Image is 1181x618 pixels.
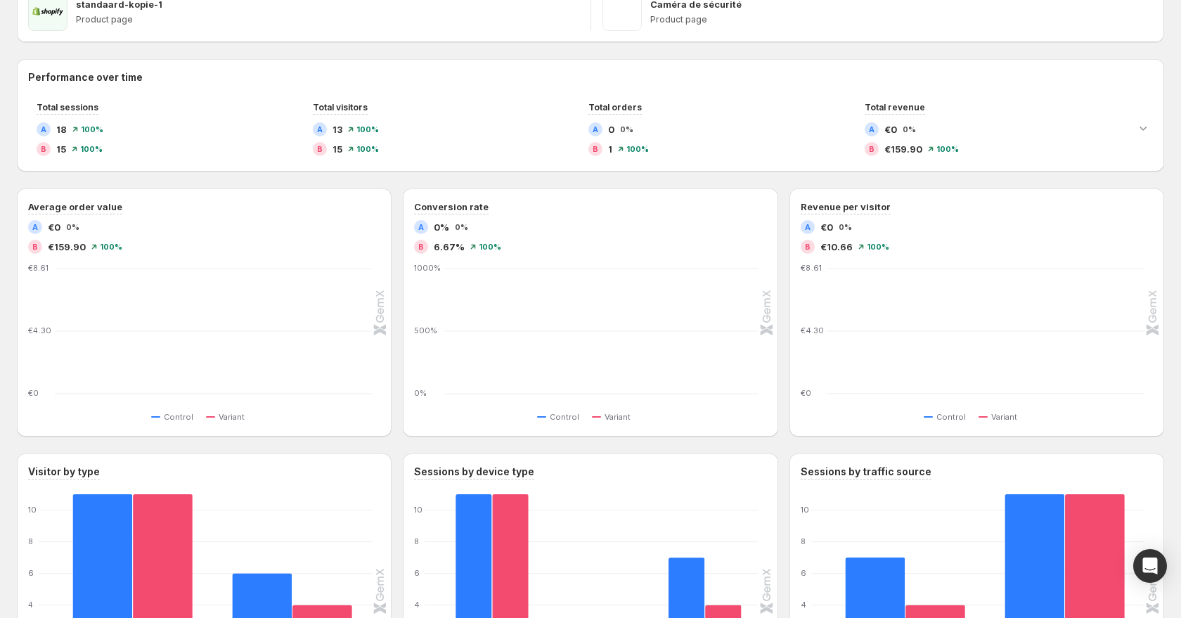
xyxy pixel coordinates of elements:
[206,408,250,425] button: Variant
[903,125,916,134] span: 0%
[333,142,342,156] span: 15
[32,223,38,231] h2: A
[924,408,972,425] button: Control
[80,145,103,153] span: 100%
[356,145,379,153] span: 100%
[151,408,199,425] button: Control
[801,600,806,610] text: 4
[593,125,598,134] h2: A
[317,125,323,134] h2: A
[608,142,612,156] span: 1
[41,125,46,134] h2: A
[884,122,897,136] span: €0
[100,243,122,251] span: 100%
[479,243,501,251] span: 100%
[820,240,853,254] span: €10.66
[333,122,342,136] span: 13
[28,568,34,578] text: 6
[28,263,49,273] text: €8.61
[76,14,579,25] p: Product page
[434,240,465,254] span: 6.67%
[869,125,875,134] h2: A
[801,568,806,578] text: 6
[865,102,925,112] span: Total revenue
[81,125,103,134] span: 100%
[28,70,1153,84] h2: Performance over time
[356,125,379,134] span: 100%
[28,465,100,479] h3: Visitor by type
[28,536,33,546] text: 8
[620,125,633,134] span: 0%
[32,243,38,251] h2: B
[936,145,959,153] span: 100%
[434,220,449,234] span: 0%
[805,223,811,231] h2: A
[801,200,891,214] h3: Revenue per visitor
[28,388,39,398] text: €0
[56,142,66,156] span: 15
[414,263,441,273] text: 1000%
[605,411,631,423] span: Variant
[455,223,468,231] span: 0%
[801,326,824,335] text: €4.30
[414,388,427,398] text: 0%
[414,568,420,578] text: 6
[56,122,67,136] span: 18
[801,465,931,479] h3: Sessions by traffic source
[884,142,922,156] span: €159.90
[979,408,1023,425] button: Variant
[991,411,1017,423] span: Variant
[28,505,37,515] text: 10
[801,536,806,546] text: 8
[28,200,122,214] h3: Average order value
[418,243,424,251] h2: B
[66,223,79,231] span: 0%
[418,223,424,231] h2: A
[317,145,323,153] h2: B
[1133,118,1153,138] button: Expand chart
[1133,549,1167,583] div: Open Intercom Messenger
[867,243,889,251] span: 100%
[414,326,437,335] text: 500%
[313,102,368,112] span: Total visitors
[37,102,98,112] span: Total sessions
[164,411,193,423] span: Control
[593,145,598,153] h2: B
[608,122,614,136] span: 0
[537,408,585,425] button: Control
[48,240,86,254] span: €159.90
[588,102,642,112] span: Total orders
[28,600,34,610] text: 4
[550,411,579,423] span: Control
[219,411,245,423] span: Variant
[801,263,822,273] text: €8.61
[28,326,51,335] text: €4.30
[414,465,534,479] h3: Sessions by device type
[839,223,852,231] span: 0%
[414,600,420,610] text: 4
[936,411,966,423] span: Control
[650,14,1154,25] p: Product page
[805,243,811,251] h2: B
[414,200,489,214] h3: Conversion rate
[869,145,875,153] h2: B
[626,145,649,153] span: 100%
[801,505,809,515] text: 10
[414,536,419,546] text: 8
[820,220,833,234] span: €0
[801,388,811,398] text: €0
[414,505,422,515] text: 10
[592,408,636,425] button: Variant
[41,145,46,153] h2: B
[48,220,60,234] span: €0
